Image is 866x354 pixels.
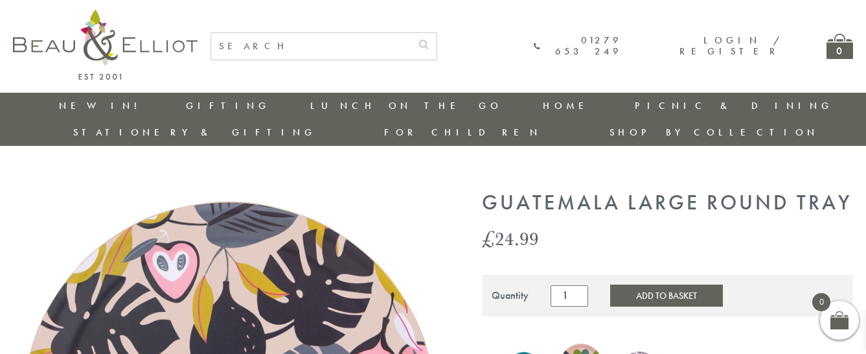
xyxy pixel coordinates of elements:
[551,285,588,306] input: Product quantity
[59,99,146,112] a: New in!
[610,126,819,139] a: Shop by collection
[73,126,316,139] a: Stationery & Gifting
[543,99,595,112] a: Home
[610,285,723,307] button: Add to Basket
[482,225,495,252] span: £
[635,99,833,112] a: Picnic & Dining
[13,10,198,80] img: logo
[482,191,853,215] h1: Guatemala Large Round Tray
[679,34,781,58] a: Login / Register
[310,99,502,112] a: Lunch On The Go
[826,34,853,59] a: 0
[384,126,541,139] a: For Children
[482,225,539,252] bdi: 24.99
[492,290,529,301] div: Quantity
[812,293,830,311] span: 0
[186,99,270,112] a: Gifting
[211,33,411,60] input: SEARCH
[534,35,622,58] a: 01279 653 249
